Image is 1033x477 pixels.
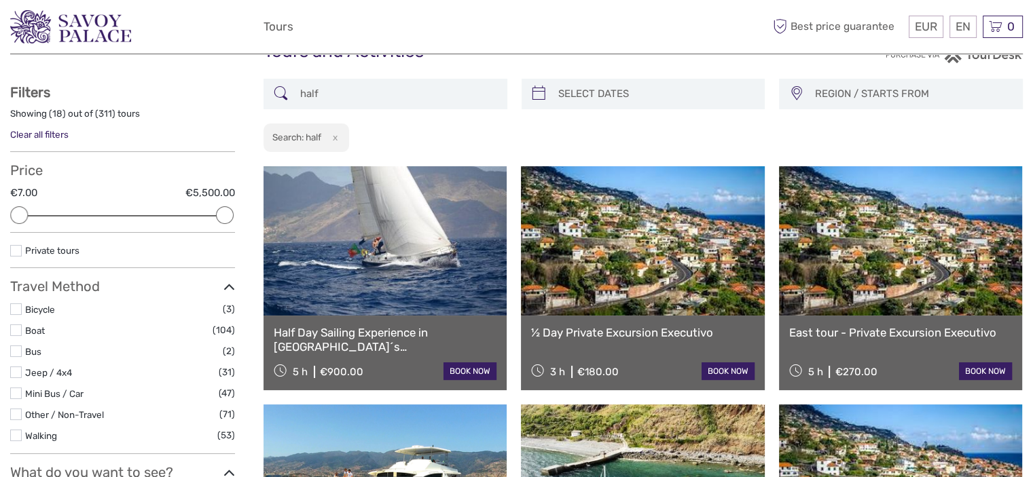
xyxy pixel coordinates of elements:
[25,430,57,441] a: Walking
[213,322,235,338] span: (104)
[769,16,905,38] span: Best price guarantee
[835,366,877,378] div: €270.00
[320,366,363,378] div: €900.00
[272,132,321,142] h2: Search: half
[25,245,79,256] a: Private tours
[10,186,37,200] label: €7.00
[10,162,235,178] h3: Price
[10,84,50,100] strong: Filters
[915,20,937,33] span: EUR
[531,326,754,339] a: ½ Day Private Excursion Executivo
[553,82,759,106] input: SELECT DATES
[19,24,153,35] p: We're away right now. Please check back later!
[52,107,62,120] label: 18
[550,366,565,378] span: 3 h
[223,301,235,317] span: (3)
[10,107,235,128] div: Showing ( ) out of ( ) tours
[323,130,342,145] button: x
[808,366,822,378] span: 5 h
[219,406,235,422] span: (71)
[949,16,977,38] div: EN
[10,10,131,43] img: 3279-876b4492-ee62-4c61-8ef8-acb0a8f63b96_logo_small.png
[219,385,235,401] span: (47)
[10,278,235,294] h3: Travel Method
[885,46,1023,63] img: PurchaseViaTourDesk.png
[295,82,501,106] input: SEARCH
[959,362,1012,380] a: book now
[25,409,104,420] a: Other / Non-Travel
[185,186,235,200] label: €5,500.00
[809,83,1016,105] button: REGION / STARTS FROM
[1005,20,1017,33] span: 0
[264,17,293,37] a: Tours
[25,388,84,399] a: Mini Bus / Car
[223,343,235,359] span: (2)
[789,326,1012,339] a: East tour - Private Excursion Executivo
[443,362,496,380] a: book now
[274,326,496,354] a: Half Day Sailing Experience in [GEOGRAPHIC_DATA]´s [GEOGRAPHIC_DATA]
[293,366,308,378] span: 5 h
[702,362,755,380] a: book now
[25,367,72,378] a: Jeep / 4x4
[25,304,55,315] a: Bicycle
[577,366,619,378] div: €180.00
[156,21,173,37] button: Open LiveChat chat widget
[25,325,45,336] a: Boat
[217,427,235,443] span: (53)
[219,364,235,380] span: (31)
[25,346,41,357] a: Bus
[10,129,69,140] a: Clear all filters
[98,107,112,120] label: 311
